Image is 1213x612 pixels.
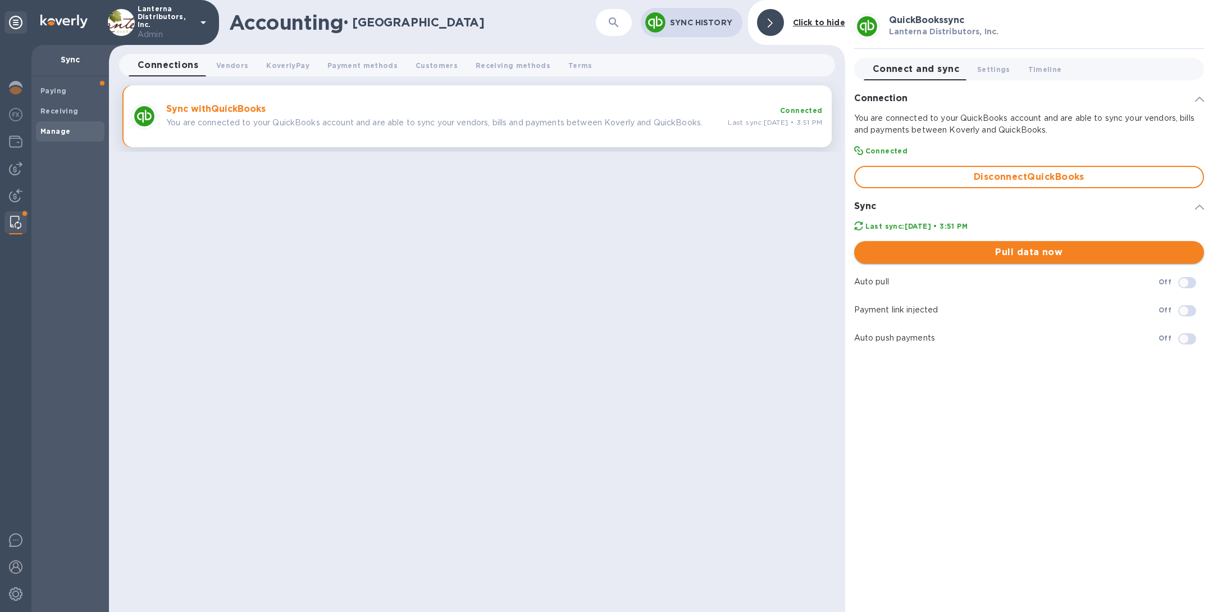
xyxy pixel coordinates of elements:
[9,108,22,121] img: Foreign exchange
[1028,64,1062,75] span: Timeline
[873,61,959,77] span: Connect and sync
[865,147,908,155] b: Connected
[568,60,592,71] span: Terms
[327,60,398,71] span: Payment methods
[864,170,1194,184] span: Disconnect QuickBooks
[343,15,485,29] h2: • [GEOGRAPHIC_DATA]
[138,5,194,40] p: Lanterna Distributors, Inc.
[854,332,1159,344] p: Auto push payments
[166,103,266,114] b: Sync with QuickBooks
[138,57,198,73] span: Connections
[889,15,964,25] b: QuickBooks sync
[229,11,343,34] h1: Accounting
[780,106,823,115] b: Connected
[854,166,1204,188] button: DisconnectQuickBooks
[670,17,733,28] p: Sync History
[728,118,822,126] span: Last sync: [DATE] • 3:51 PM
[1159,334,1171,342] b: Off
[854,201,876,212] h3: Sync
[4,11,27,34] div: Unpin categories
[863,246,1195,259] span: Pull data now
[854,276,1159,288] p: Auto pull
[854,89,1204,108] div: Connection
[138,29,194,40] p: Admin
[793,18,845,27] b: Click to hide
[266,60,309,71] span: KoverlyPay
[40,54,100,65] p: Sync
[854,241,1204,264] button: Pull data now
[40,87,66,95] b: Paying
[416,60,458,71] span: Customers
[476,60,550,71] span: Receiving methods
[40,107,79,115] b: Receiving
[216,60,248,71] span: Vendors
[865,222,968,230] b: Last sync: [DATE] • 3:51 PM
[977,64,1010,75] span: Settings
[1159,278,1171,286] b: Off
[40,127,70,135] b: Manage
[9,135,22,148] img: Wallets
[166,117,719,129] p: You are connected to your QuickBooks account and are able to sync your vendors, bills and payment...
[40,15,88,28] img: Logo
[854,112,1204,136] p: You are connected to your QuickBooks account and are able to sync your vendors, bills and payment...
[854,304,1159,316] p: Payment link injected
[889,27,999,36] b: Lanterna Distributors, Inc.
[854,197,1204,216] div: Sync
[1159,306,1171,314] b: Off
[854,93,908,104] h3: Connection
